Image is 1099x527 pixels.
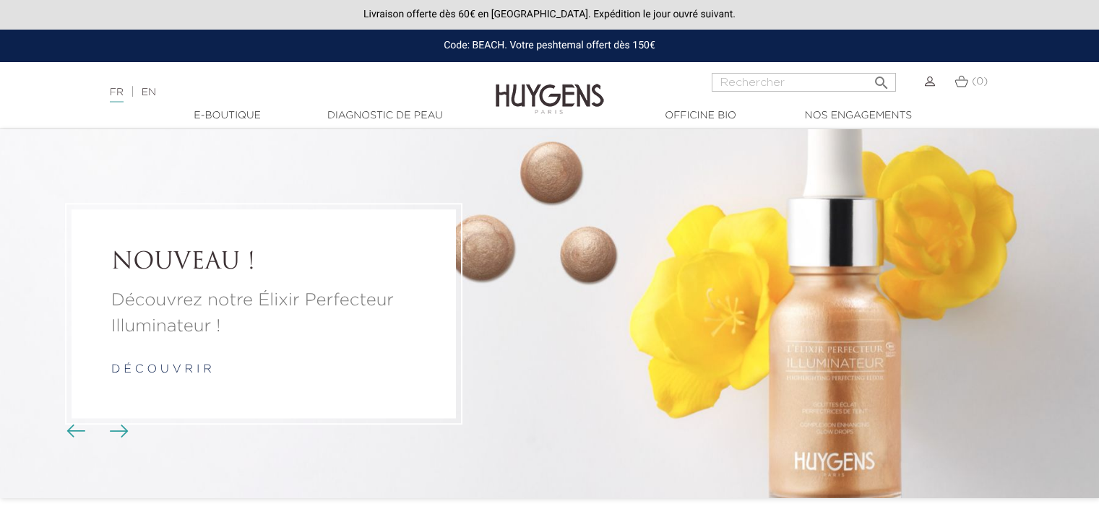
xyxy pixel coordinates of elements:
a: Découvrez notre Élixir Perfecteur Illuminateur ! [111,287,416,339]
a: Officine Bio [629,108,773,123]
a: NOUVEAU ! [111,249,416,276]
i:  [873,70,890,87]
a: FR [110,87,124,103]
div: Boutons du carrousel [72,421,119,443]
img: Huygens [496,61,604,116]
a: E-Boutique [155,108,300,123]
a: Nos engagements [786,108,931,123]
input: Rechercher [712,73,896,92]
a: Diagnostic de peau [313,108,457,123]
button:  [869,69,895,88]
span: (0) [972,77,988,87]
a: EN [142,87,156,97]
a: d é c o u v r i r [111,364,212,375]
div: | [103,84,447,101]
